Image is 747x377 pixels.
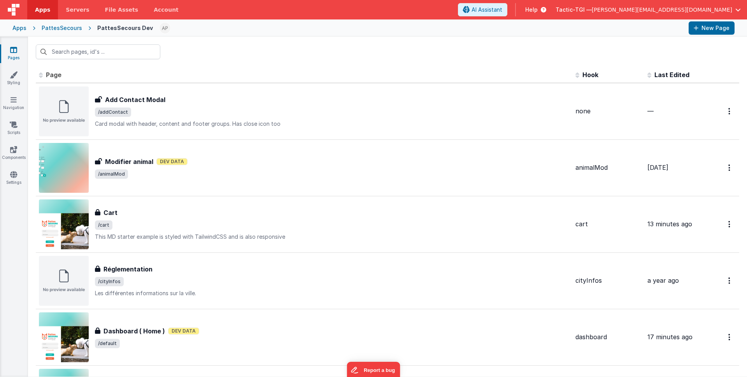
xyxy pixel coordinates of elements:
span: Help [525,6,538,14]
span: Last Edited [654,71,689,79]
button: New Page [689,21,735,35]
button: Tactic-TGI — [PERSON_NAME][EMAIL_ADDRESS][DOMAIN_NAME] [556,6,741,14]
span: — [647,107,654,115]
span: /cityInfos [95,277,124,286]
span: /animalMod [95,169,128,179]
p: Les différentes informations sur la ville. [95,289,569,297]
span: 17 minutes ago [647,333,693,341]
div: cart [575,220,641,229]
h3: Add Contact Modal [105,95,165,104]
span: Tactic-TGI — [556,6,592,14]
button: Options [724,103,736,119]
button: Options [724,273,736,289]
div: Apps [12,24,26,32]
input: Search pages, id's ... [36,44,160,59]
span: File Assets [105,6,139,14]
div: animalMod [575,163,641,172]
div: dashboard [575,333,641,342]
h3: Dashboard ( Home ) [103,326,165,336]
div: none [575,107,641,116]
h3: Cart [103,208,117,217]
button: AI Assistant [458,3,507,16]
span: Page [46,71,61,79]
div: cityInfos [575,276,641,285]
p: This MD starter example is styled with TailwindCSS and is also responsive [95,233,569,241]
button: Options [724,160,736,176]
button: Options [724,329,736,345]
span: a year ago [647,277,679,284]
span: [PERSON_NAME][EMAIL_ADDRESS][DOMAIN_NAME] [592,6,732,14]
span: /addContact [95,107,131,117]
h3: Modifier animal [105,157,153,166]
span: Dev Data [156,158,188,165]
div: PattesSecours Dev [97,24,153,32]
span: 13 minutes ago [647,220,692,228]
h3: Réglementation [103,264,153,274]
span: Hook [582,71,598,79]
div: PattesSecours [42,24,82,32]
span: Servers [66,6,89,14]
span: [DATE] [647,164,668,171]
span: /default [95,339,120,348]
span: Apps [35,6,50,14]
img: c78abd8586fb0502950fd3f28e86ae42 [160,23,170,33]
span: AI Assistant [472,6,502,14]
span: Dev Data [168,328,199,335]
p: Card modal with header, content and footer groups. Has close icon too [95,120,569,128]
button: Options [724,216,736,232]
span: /cart [95,220,112,230]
